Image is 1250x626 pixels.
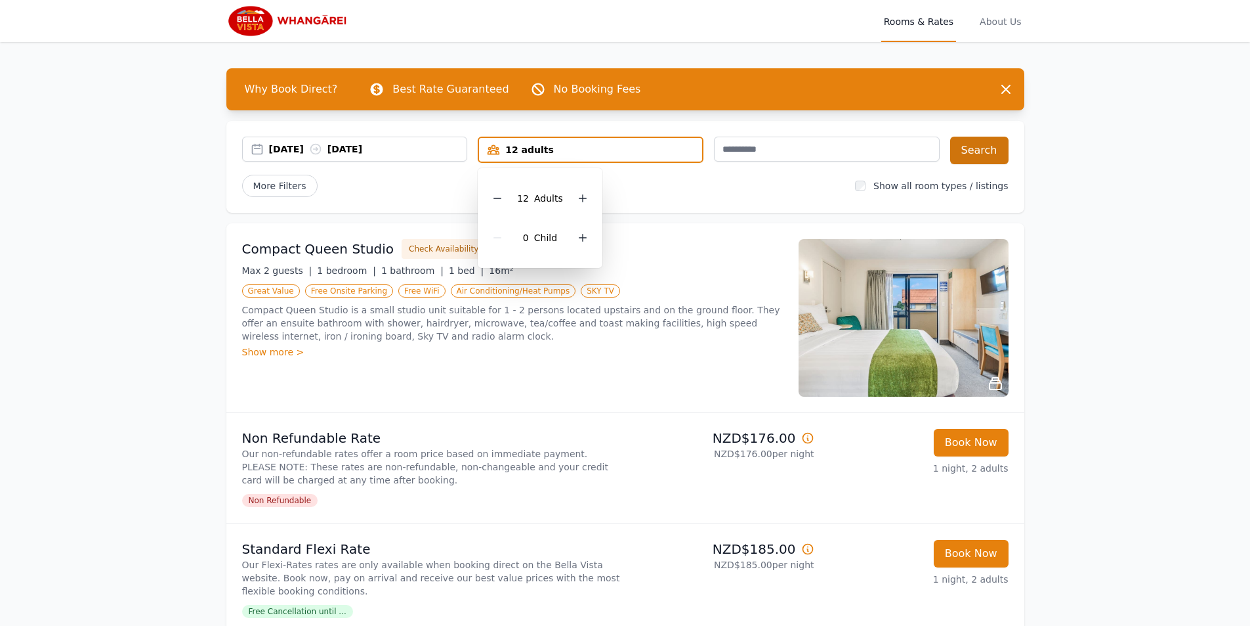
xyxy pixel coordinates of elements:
span: 16m² [489,265,513,276]
span: More Filters [242,175,318,197]
button: Check Availability [402,239,486,259]
p: NZD$185.00 per night [631,558,814,571]
p: NZD$185.00 [631,540,814,558]
span: Non Refundable [242,494,318,507]
h3: Compact Queen Studio [242,240,394,258]
p: No Booking Fees [554,81,641,97]
p: Compact Queen Studio is a small studio unit suitable for 1 - 2 persons located upstairs and on th... [242,303,783,343]
p: Non Refundable Rate [242,429,620,447]
span: SKY TV [581,284,620,298]
p: Our Flexi-Rates rates are only available when booking direct on the Bella Vista website. Book now... [242,558,620,598]
p: Our non-refundable rates offer a room price based on immediate payment. PLEASE NOTE: These rates ... [242,447,620,487]
span: Child [534,233,557,243]
p: Standard Flexi Rate [242,540,620,558]
span: Free WiFi [398,284,446,298]
p: Best Rate Guaranteed [392,81,509,97]
span: 12 [517,193,529,204]
span: Great Value [242,284,300,298]
div: Show more > [242,346,783,359]
span: Why Book Direct? [234,76,348,102]
img: Bella Vista Whangarei [226,5,352,37]
p: NZD$176.00 per night [631,447,814,460]
div: 12 adults [479,143,702,156]
div: [DATE] [DATE] [269,143,467,156]
span: 1 bathroom | [381,265,444,276]
span: 1 bed | [449,265,484,276]
button: Book Now [934,429,1009,457]
label: Show all room types / listings [873,181,1008,191]
span: 0 [523,233,529,243]
span: Free Onsite Parking [305,284,393,298]
span: Free Cancellation until ... [242,605,353,618]
span: Adult s [534,193,563,204]
p: 1 night, 2 adults [825,462,1009,475]
p: NZD$176.00 [631,429,814,447]
button: Search [950,137,1009,164]
span: 1 bedroom | [317,265,376,276]
span: Max 2 guests | [242,265,312,276]
p: 1 night, 2 adults [825,573,1009,586]
span: Air Conditioning/Heat Pumps [451,284,576,298]
button: Book Now [934,540,1009,568]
